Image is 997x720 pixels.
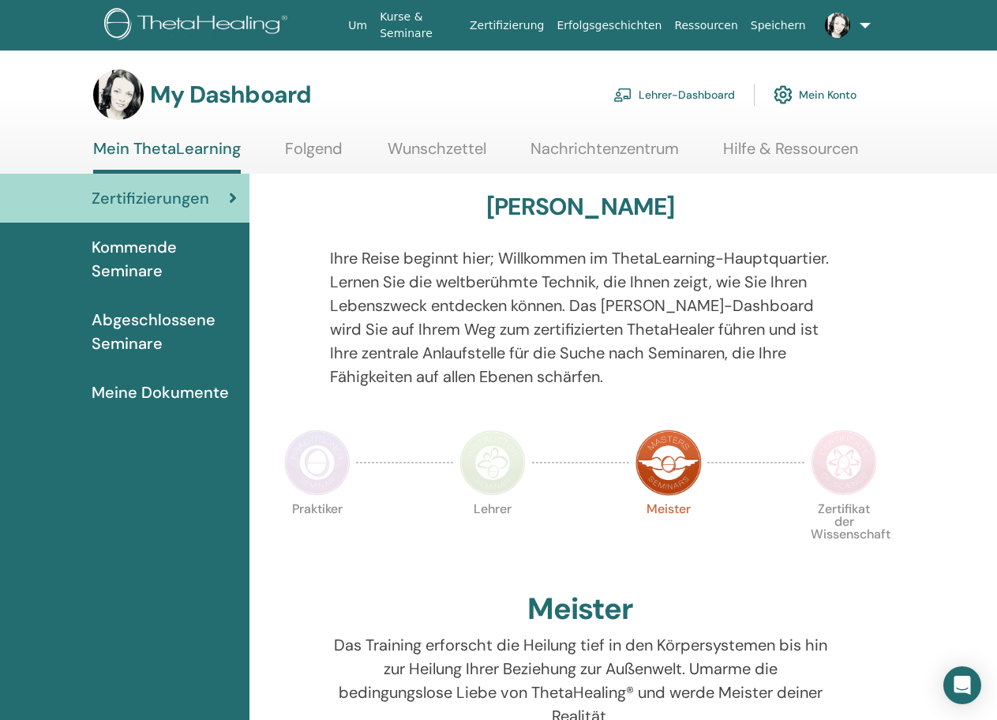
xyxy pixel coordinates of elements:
[342,11,373,40] a: Um
[635,503,702,569] p: Meister
[388,139,486,170] a: Wunschzettel
[527,591,633,628] h2: Meister
[104,8,293,43] img: logo.png
[93,139,241,174] a: Mein ThetaLearning
[943,666,981,704] div: Open Intercom Messenger
[613,88,632,102] img: chalkboard-teacher.svg
[811,503,877,569] p: Zertifikat der Wissenschaft
[774,81,793,108] img: cog.svg
[744,11,812,40] a: Speichern
[723,139,858,170] a: Hilfe & Ressourcen
[668,11,744,40] a: Ressourcen
[825,13,850,38] img: default.jpg
[486,193,675,221] h3: [PERSON_NAME]
[550,11,668,40] a: Erfolgsgeschichten
[92,381,229,404] span: Meine Dokumente
[811,429,877,496] img: Certificate of Science
[150,81,311,109] h3: My Dashboard
[284,429,350,496] img: Practitioner
[530,139,679,170] a: Nachrichtenzentrum
[774,77,856,112] a: Mein Konto
[285,139,343,170] a: Folgend
[459,429,526,496] img: Instructor
[613,77,735,112] a: Lehrer-Dashboard
[92,235,237,283] span: Kommende Seminare
[463,11,550,40] a: Zertifizierung
[459,503,526,569] p: Lehrer
[92,186,209,210] span: Zertifizierungen
[284,503,350,569] p: Praktiker
[635,429,702,496] img: Master
[93,69,144,120] img: default.jpg
[330,246,830,388] p: Ihre Reise beginnt hier; Willkommen im ThetaLearning-Hauptquartier. Lernen Sie die weltberühmte T...
[373,2,463,48] a: Kurse & Seminare
[92,308,237,355] span: Abgeschlossene Seminare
